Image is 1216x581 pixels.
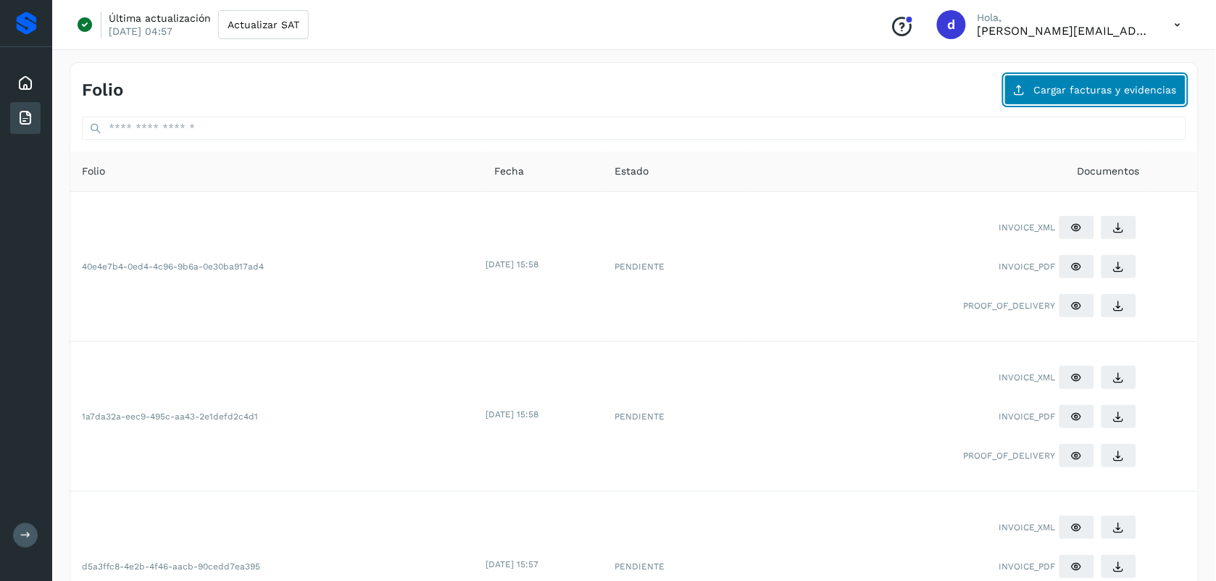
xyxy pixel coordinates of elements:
div: [DATE] 15:57 [486,558,601,571]
span: INVOICE_XML [999,371,1056,384]
span: Estado [615,164,649,179]
span: Folio [82,164,105,179]
p: d.alvarez@easyports.io [978,24,1152,38]
div: Inicio [10,67,41,99]
span: INVOICE_XML [999,221,1056,234]
p: Hola, [978,12,1152,24]
td: PENDIENTE [604,192,751,342]
p: Última actualización [109,12,211,25]
div: [DATE] 15:58 [486,408,601,421]
button: Cargar facturas y evidencias [1004,75,1186,105]
td: 40e4e7b4-0ed4-4c96-9b6a-0e30ba917ad4 [70,192,483,342]
td: 1a7da32a-eec9-495c-aa43-2e1defd2c4d1 [70,342,483,492]
span: PROOF_OF_DELIVERY [964,449,1056,462]
span: Actualizar SAT [228,20,299,30]
span: INVOICE_PDF [999,410,1056,423]
span: PROOF_OF_DELIVERY [964,299,1056,312]
span: INVOICE_PDF [999,260,1056,273]
button: Actualizar SAT [218,10,309,39]
span: Documentos [1078,164,1140,179]
span: Fecha [494,164,524,179]
td: PENDIENTE [604,342,751,492]
span: INVOICE_PDF [999,560,1056,573]
div: Facturas [10,102,41,134]
p: [DATE] 04:57 [109,25,172,38]
h4: Folio [82,80,123,101]
div: [DATE] 15:58 [486,258,601,271]
span: Cargar facturas y evidencias [1034,85,1177,95]
span: INVOICE_XML [999,521,1056,534]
